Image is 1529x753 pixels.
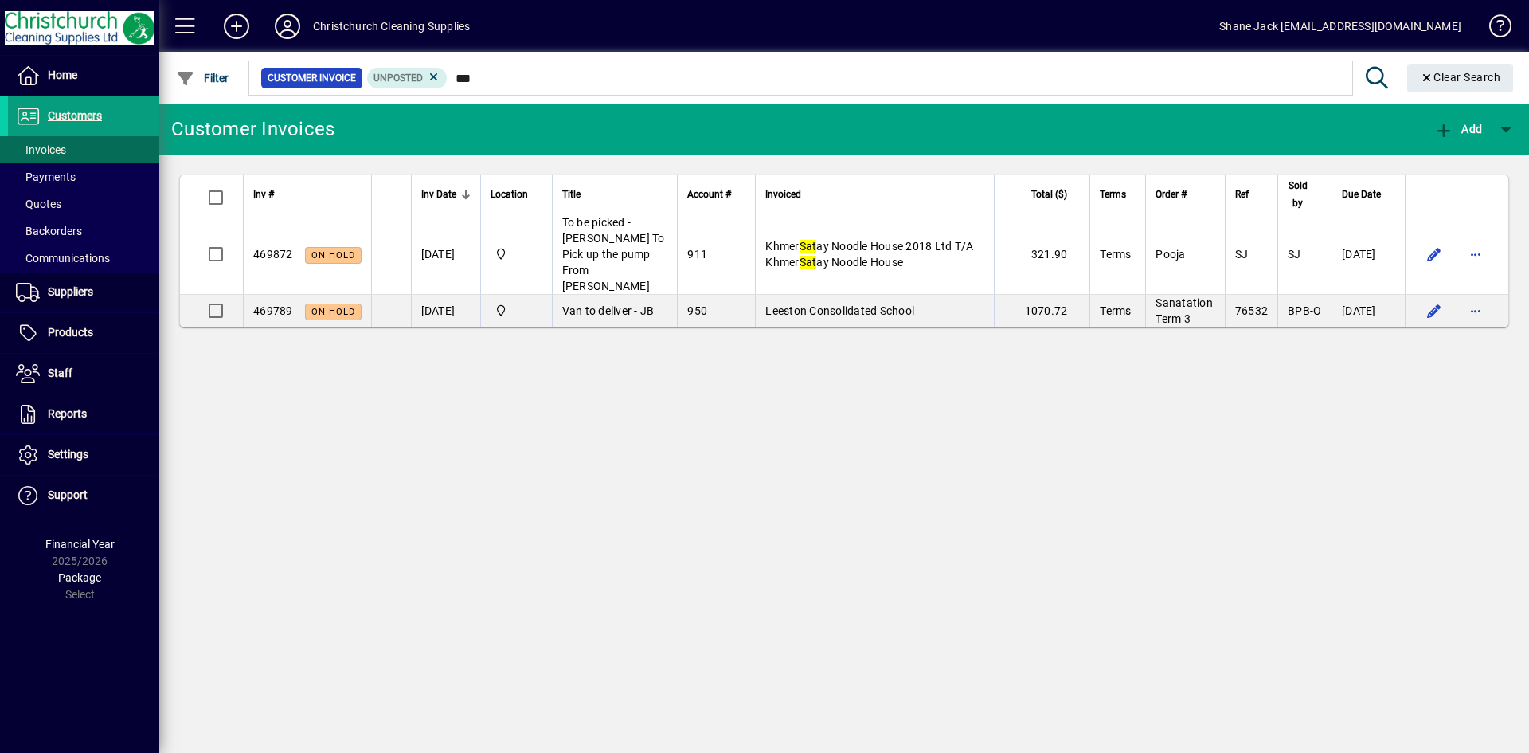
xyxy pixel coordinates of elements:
button: Edit [1421,241,1447,267]
a: Home [8,56,159,96]
td: 1070.72 [994,295,1089,327]
div: Shane Jack [EMAIL_ADDRESS][DOMAIN_NAME] [1219,14,1461,39]
span: Backorders [16,225,82,237]
span: Terms [1100,248,1131,261]
a: Invoices [8,136,159,163]
span: Financial Year [45,538,115,551]
span: Invoiced [765,186,801,203]
span: Due Date [1342,186,1381,203]
span: Filter [176,72,229,84]
a: Support [8,476,159,516]
button: Add [1430,115,1486,143]
em: Sat [800,240,817,253]
span: Invoices [16,143,66,156]
div: Order # [1156,186,1214,203]
span: On hold [311,250,355,261]
a: Payments [8,163,159,190]
button: Add [211,12,262,41]
a: Communications [8,245,159,272]
div: Total ($) [1004,186,1081,203]
span: Staff [48,367,72,379]
span: Sanatation Term 3 [1156,296,1213,325]
span: Unposted [373,73,423,84]
span: SJ [1288,248,1301,261]
span: Account # [687,186,731,203]
button: More options [1463,241,1488,267]
div: Due Date [1342,186,1395,203]
span: Pooja [1156,248,1185,261]
span: Christchurch Cleaning Supplies Ltd [491,245,542,263]
span: Quotes [16,198,61,210]
button: Filter [172,64,233,92]
span: Support [48,488,88,501]
span: 469872 [253,248,293,261]
span: Suppliers [48,285,93,298]
span: 950 [687,304,707,317]
span: Title [562,186,581,203]
span: Sold by [1288,177,1308,212]
span: Inv Date [421,186,456,203]
div: Invoiced [765,186,984,203]
div: Customer Invoices [171,116,334,142]
div: Sold by [1288,177,1322,212]
span: BPB-O [1288,304,1321,317]
span: Location [491,186,528,203]
span: Ref [1235,186,1249,203]
button: Clear [1407,64,1514,92]
span: Order # [1156,186,1187,203]
span: Inv # [253,186,274,203]
div: Account # [687,186,745,203]
div: Title [562,186,668,203]
span: 469789 [253,304,293,317]
a: Suppliers [8,273,159,312]
span: Khmer ay Noodle House 2018 Ltd T/A Khmer ay Noodle House [765,240,973,269]
span: Van to deliver - JB [562,304,655,317]
span: 76532 [1235,304,1268,317]
a: Quotes [8,190,159,218]
div: Location [491,186,542,203]
td: [DATE] [1332,295,1405,327]
a: Staff [8,354,159,394]
td: [DATE] [1332,214,1405,295]
span: Total ($) [1031,186,1067,203]
span: Leeston Consolidated School [765,304,914,317]
div: Christchurch Cleaning Supplies [313,14,470,39]
div: Inv Date [421,186,471,203]
span: Payments [16,171,76,183]
span: Christchurch Cleaning Supplies Ltd [491,302,542,320]
span: 911 [687,248,707,261]
a: Backorders [8,218,159,245]
a: Settings [8,435,159,475]
td: [DATE] [411,295,480,327]
span: Package [58,571,101,584]
mat-chip: Customer Invoice Status: Unposted [367,68,448,88]
button: Edit [1421,298,1447,324]
span: Terms [1100,186,1126,203]
span: Products [48,326,93,339]
span: Add [1434,123,1482,135]
span: Home [48,69,77,81]
span: SJ [1235,248,1249,261]
span: Communications [16,252,110,265]
div: Inv # [253,186,362,203]
em: Sat [800,256,817,269]
a: Knowledge Base [1477,3,1509,55]
span: Terms [1100,304,1131,317]
button: More options [1463,298,1488,324]
button: Profile [262,12,313,41]
span: Reports [48,407,87,420]
span: On hold [311,307,355,317]
div: Ref [1235,186,1268,203]
span: Clear Search [1420,71,1501,84]
span: Customers [48,109,102,122]
span: Settings [48,448,88,461]
span: Customer Invoice [268,70,356,86]
span: To be picked - [PERSON_NAME] To Pick up the pump From [PERSON_NAME] [562,216,665,292]
td: [DATE] [411,214,480,295]
a: Products [8,313,159,353]
td: 321.90 [994,214,1089,295]
a: Reports [8,394,159,434]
